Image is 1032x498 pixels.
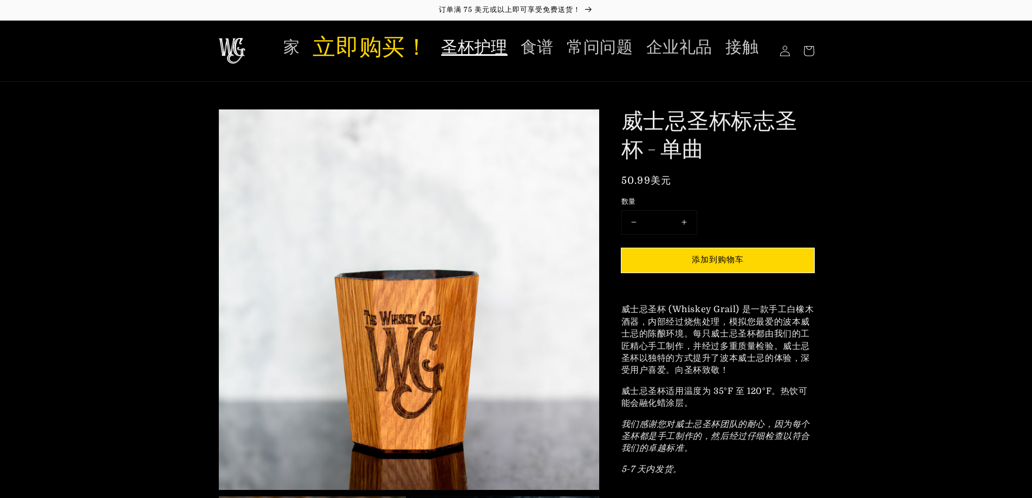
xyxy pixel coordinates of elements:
a: 常问问题 [560,31,639,66]
a: 圣杯护理 [434,31,514,66]
font: 5-7 天内发货。 [621,464,682,474]
font: 添加到购物车 [692,255,744,264]
button: 添加到购物车 [621,248,814,273]
img: 威士忌圣杯 [218,38,245,64]
font: 立即购买！ [313,37,428,61]
font: 食谱 [521,40,554,57]
font: 订单满 75 美元或以上即可享受免费送货！ [439,5,581,14]
a: 企业礼品 [640,31,719,66]
a: 立即购买！ [306,28,434,71]
a: 家 [277,31,307,66]
a: 食谱 [514,31,560,66]
font: 威士忌圣杯 (Whiskey Grail) 是一款手工白橡木酒器，内部经过烧焦处理，模拟您最爱的波本威士忌的陈酿环境。每只威士忌圣杯都由我们的工匠精心手工制作，并经过多重质量检验。威士忌圣杯以独... [621,305,814,375]
font: 我们感谢您对威士忌圣杯团队的耐心，因为每个圣杯都是手工制作的，然后经过仔细检查以符合我们的卓越标准。 [621,419,810,454]
font: 50.99美元 [621,175,672,186]
font: 接触 [725,40,758,57]
font: 威士忌圣杯标志圣杯 - 单曲 [621,112,797,162]
a: 接触 [719,31,765,66]
font: 家 [283,40,300,57]
font: 常问问题 [567,40,633,57]
font: 数量 [621,197,636,205]
font: 企业礼品 [646,40,712,57]
font: 圣杯护理 [441,40,507,57]
font: 威士忌圣杯适用温度为 35°F 至 120°F。热饮可能会融化蜡涂层。 [621,386,808,408]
